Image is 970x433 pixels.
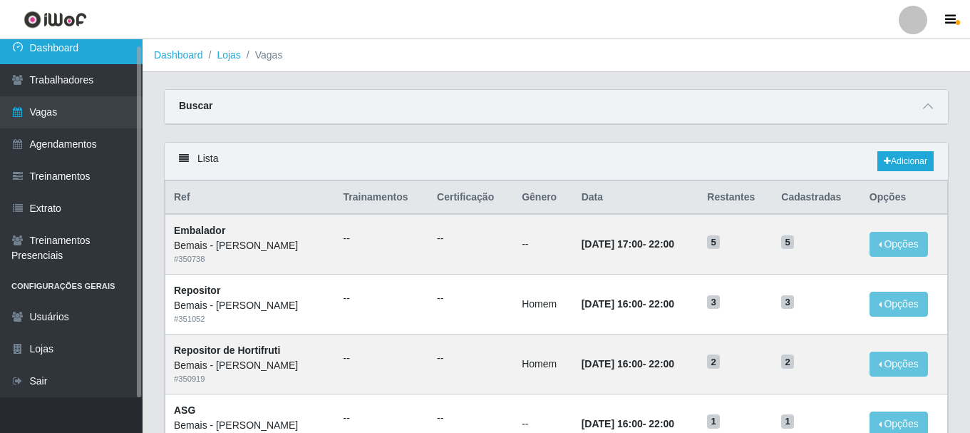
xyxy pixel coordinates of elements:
ul: -- [437,291,505,306]
button: Opções [870,232,928,257]
time: [DATE] 16:00 [582,298,643,310]
time: [DATE] 16:00 [582,358,643,370]
span: 3 [707,295,720,310]
span: 2 [781,355,794,369]
th: Data [573,181,699,215]
strong: Repositor de Hortifruti [174,345,280,356]
div: Bemais - [PERSON_NAME] [174,358,326,373]
div: # 351052 [174,313,326,325]
ul: -- [437,351,505,366]
div: # 350738 [174,253,326,265]
a: Lojas [217,49,240,61]
span: 2 [707,355,720,369]
time: 22:00 [649,238,674,250]
a: Dashboard [154,49,203,61]
td: Homem [513,334,573,394]
div: Lista [165,143,948,180]
time: 22:00 [649,298,674,310]
th: Trainamentos [335,181,429,215]
div: Bemais - [PERSON_NAME] [174,238,326,253]
span: 1 [707,414,720,429]
strong: ASG [174,404,195,416]
time: [DATE] 16:00 [582,418,643,429]
ul: -- [344,231,420,246]
div: # 350919 [174,373,326,385]
span: 1 [781,414,794,429]
th: Gênero [513,181,573,215]
div: Bemais - [PERSON_NAME] [174,298,326,313]
img: CoreUI Logo [24,11,87,29]
strong: - [582,418,674,429]
nav: breadcrumb [143,39,970,72]
button: Opções [870,352,928,377]
strong: Embalador [174,225,225,236]
td: -- [513,214,573,274]
strong: Repositor [174,285,220,296]
th: Cadastradas [773,181,861,215]
th: Opções [861,181,948,215]
strong: - [582,358,674,370]
time: 22:00 [649,418,674,429]
th: Ref [165,181,335,215]
strong: Buscar [179,100,212,111]
th: Restantes [698,181,773,215]
ul: -- [437,231,505,246]
time: [DATE] 17:00 [582,238,643,250]
div: Bemais - [PERSON_NAME] [174,418,326,433]
strong: - [582,298,674,310]
ul: -- [344,291,420,306]
span: 3 [781,295,794,310]
time: 22:00 [649,358,674,370]
a: Adicionar [877,151,934,171]
ul: -- [344,411,420,426]
ul: -- [344,351,420,366]
span: 5 [781,235,794,250]
button: Opções [870,292,928,317]
span: 5 [707,235,720,250]
ul: -- [437,411,505,426]
li: Vagas [241,48,283,63]
strong: - [582,238,674,250]
td: Homem [513,275,573,335]
th: Certificação [428,181,513,215]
